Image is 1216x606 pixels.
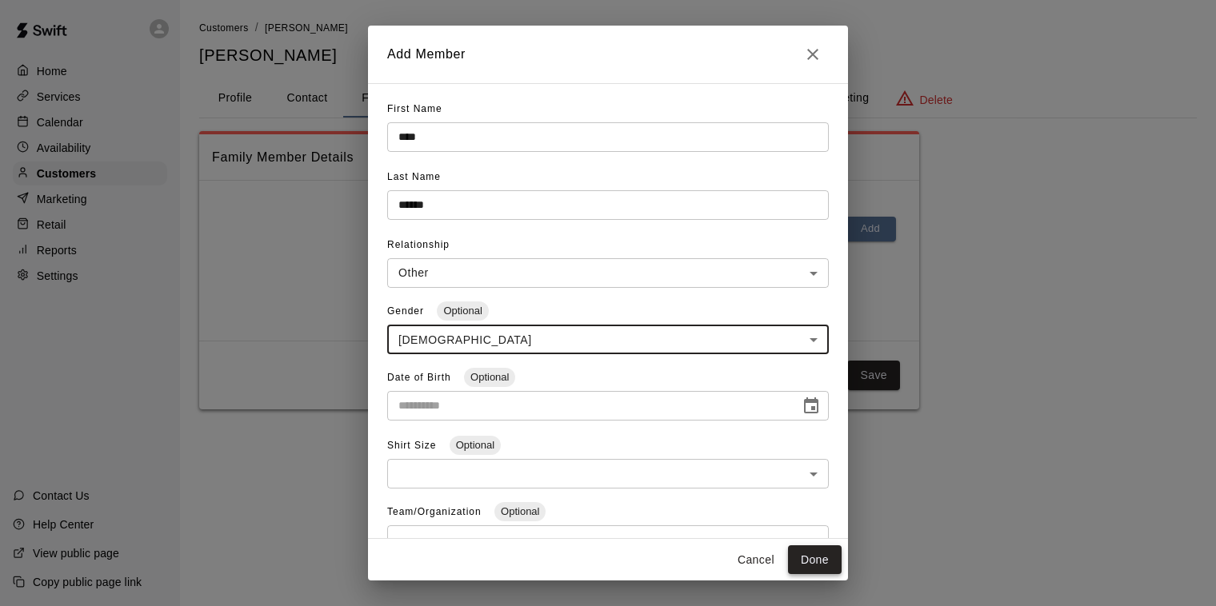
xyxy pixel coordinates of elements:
[387,506,485,517] span: Team/Organization
[387,171,441,182] span: Last Name
[387,239,450,250] span: Relationship
[730,545,782,575] button: Cancel
[387,440,440,451] span: Shirt Size
[387,325,829,354] div: [DEMOGRAPHIC_DATA]
[795,390,827,422] button: Choose date
[464,371,515,383] span: Optional
[387,103,442,114] span: First Name
[450,439,501,451] span: Optional
[437,305,488,317] span: Optional
[788,545,842,575] button: Done
[387,258,829,288] div: Other
[387,305,427,317] span: Gender
[387,372,454,383] span: Date of Birth
[494,505,546,517] span: Optional
[368,26,848,83] h2: Add Member
[797,38,829,70] button: Close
